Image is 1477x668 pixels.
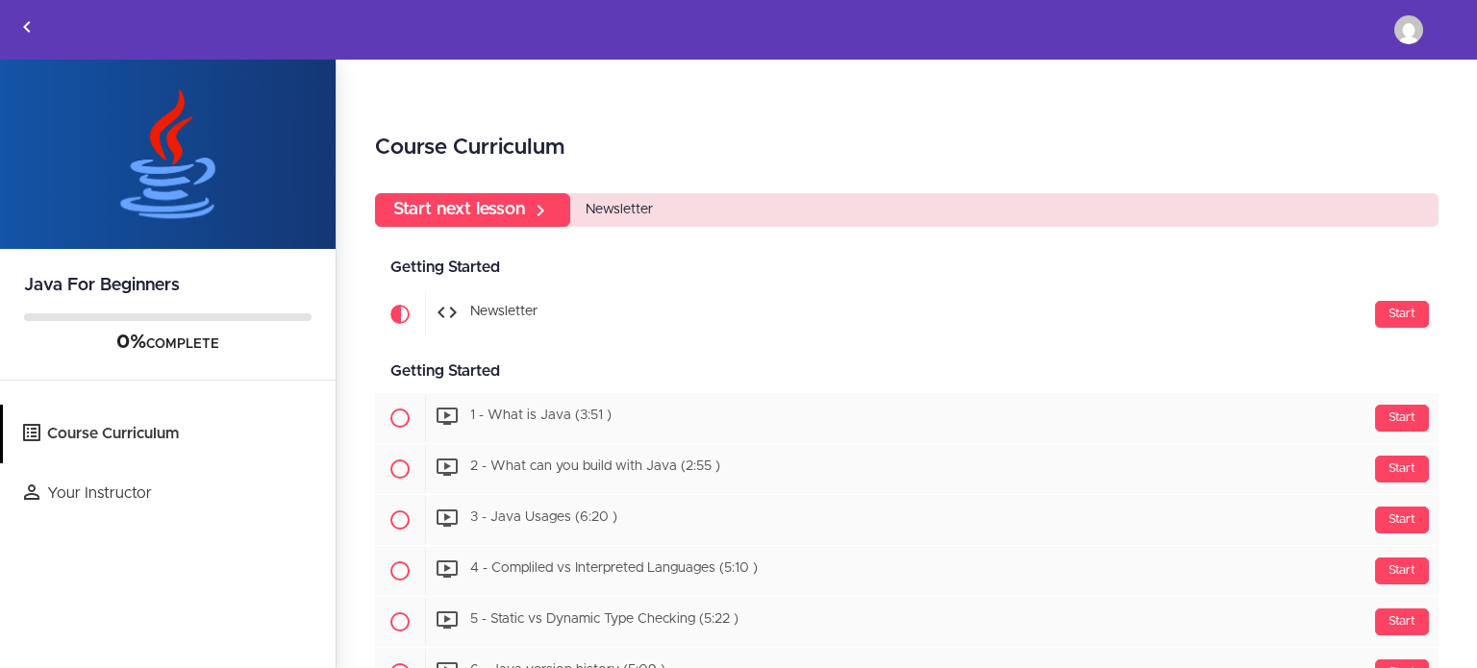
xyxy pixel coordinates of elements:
div: Getting Started [375,350,1439,393]
a: Back to courses [1,1,53,59]
span: 5 - Static vs Dynamic Type Checking (5:22 ) [470,613,738,627]
a: Course Curriculum [3,405,336,463]
a: Start 2 - What can you build with Java (2:55 ) [375,444,1439,494]
div: Start [1375,557,1429,584]
div: Start [1375,301,1429,328]
div: Getting Started [375,246,1439,289]
a: Start 5 - Static vs Dynamic Type Checking (5:22 ) [375,597,1439,647]
span: 1 - What is Java (3:51 ) [470,409,612,423]
div: COMPLETE [24,331,312,356]
span: Newsletter [470,306,538,319]
a: Current item Start Newsletter [375,289,1439,339]
div: Start [1375,507,1429,533]
a: Your Instructor [3,464,336,523]
a: Start next lesson [375,193,570,227]
svg: Back to courses [15,15,38,38]
span: Newsletter [586,203,653,216]
span: 0% [116,333,146,352]
span: 4 - Compliled vs Interpreted Languages (5:10 ) [470,562,758,576]
span: 3 - Java Usages (6:20 ) [470,511,617,525]
span: Current item [375,289,425,339]
img: sridhar.indarapu@gmail.com [1394,15,1423,44]
span: 2 - What can you build with Java (2:55 ) [470,460,720,474]
a: Start 4 - Compliled vs Interpreted Languages (5:10 ) [375,546,1439,596]
div: Start [1375,405,1429,432]
div: Start [1375,456,1429,482]
a: Start 3 - Java Usages (6:20 ) [375,495,1439,545]
h2: Course Curriculum [375,132,1439,164]
a: Start 1 - What is Java (3:51 ) [375,393,1439,443]
div: Start [1375,608,1429,635]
